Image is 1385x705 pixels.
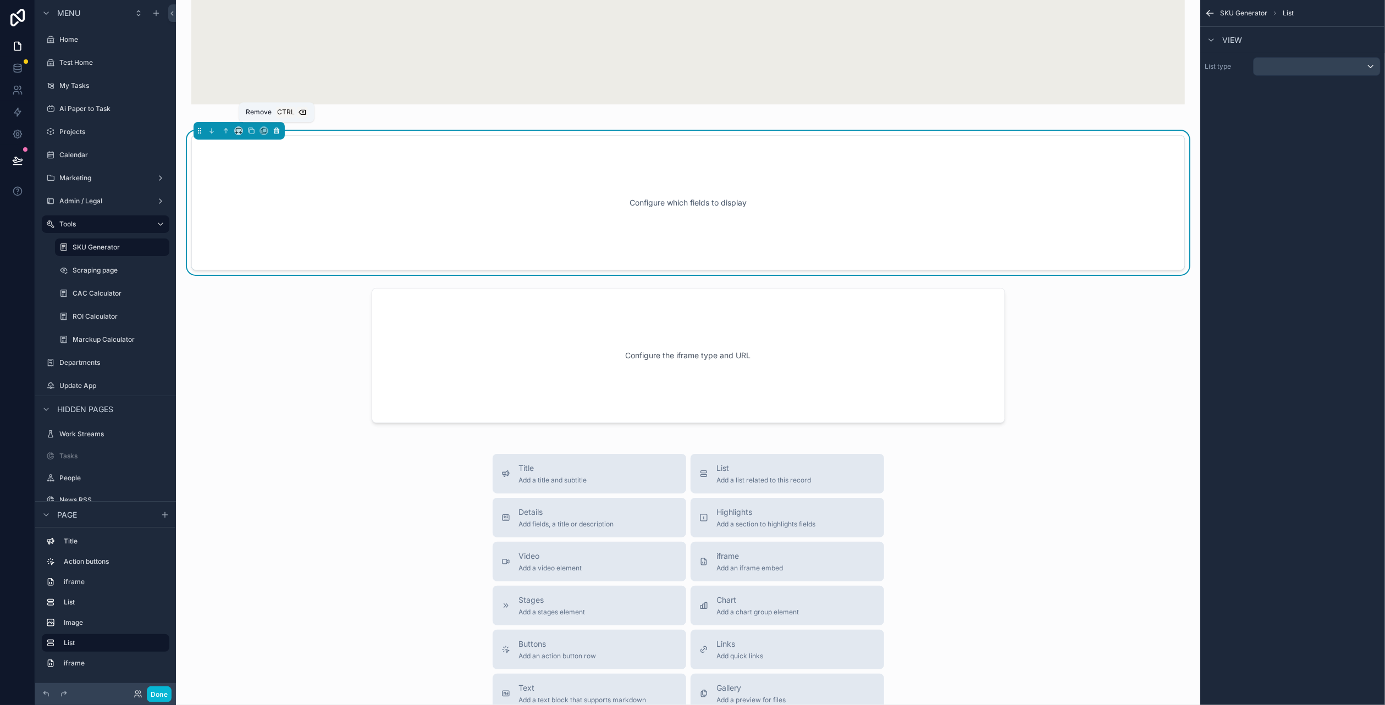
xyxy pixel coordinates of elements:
span: Add a preview for files [717,696,786,704]
span: Page [57,509,77,520]
label: Calendar [59,151,167,159]
label: Marckup Calculator [73,335,167,344]
button: Done [147,686,172,702]
span: Add a video element [519,564,582,573]
button: iframeAdd an iframe embed [691,542,884,581]
button: ListAdd a list related to this record [691,454,884,493]
label: Tools [59,220,147,229]
span: Add an iframe embed [717,564,783,573]
span: Text [519,682,647,693]
span: iframe [717,551,783,562]
label: Departments [59,358,167,367]
span: Add quick links [717,652,764,660]
a: Ai Paper to Task [42,100,169,118]
label: Title [64,537,165,546]
span: Details [519,507,614,518]
label: Image [64,618,165,627]
a: Update App [42,377,169,395]
a: Test Home [42,54,169,71]
a: Work Streams [42,425,169,443]
span: Buttons [519,639,597,650]
label: iframe [64,659,165,668]
a: Tasks [42,447,169,465]
button: ButtonsAdd an action button row [493,630,686,669]
button: ChartAdd a chart group element [691,586,884,625]
label: Home [59,35,167,44]
label: People [59,474,167,482]
a: ROI Calculator [55,308,169,325]
label: List [64,598,165,607]
span: Highlights [717,507,816,518]
label: SKU Generator [73,243,163,252]
a: CAC Calculator [55,285,169,302]
span: Stages [519,595,586,606]
a: SKU Generator [55,238,169,256]
span: Video [519,551,582,562]
a: Calendar [42,146,169,164]
label: Test Home [59,58,167,67]
label: ROI Calculator [73,312,167,321]
a: News RSS [42,491,169,509]
a: Tools [42,215,169,233]
a: Departments [42,354,169,371]
span: Chart [717,595,799,606]
span: Add a stages element [519,608,586,617]
span: List [1283,9,1294,18]
div: scrollable content [35,528,176,683]
label: Admin / Legal [59,197,152,206]
span: Links [717,639,764,650]
a: Scraping page [55,262,169,279]
label: Work Streams [59,430,167,438]
a: Marckup Calculator [55,331,169,348]
button: TitleAdd a title and subtitle [493,454,686,493]
div: Configure which fields to display [209,153,1167,252]
button: VideoAdd a video element [493,542,686,581]
a: Marketing [42,169,169,187]
span: Remove [246,108,272,116]
button: DetailsAdd fields, a title or description [493,498,686,537]
label: Update App [59,381,167,390]
label: News RSS [59,496,167,504]
span: Add an action button row [519,652,597,660]
label: CAC Calculator [73,289,167,298]
button: StagesAdd a stages element [493,586,686,625]
button: LinksAdd quick links [691,630,884,669]
a: Home [42,31,169,48]
span: Menu [57,8,80,19]
label: My Tasks [59,81,167,90]
label: Marketing [59,174,152,182]
label: Tasks [59,452,167,460]
label: List [64,639,161,647]
span: SKU Generator [1220,9,1267,18]
a: People [42,469,169,487]
span: Add a text block that supports markdown [519,696,647,704]
a: Admin / Legal [42,192,169,210]
label: Projects [59,127,167,136]
span: Add a chart group element [717,608,799,617]
label: Action buttons [64,557,165,566]
span: Title [519,463,587,474]
span: Add a list related to this record [717,476,812,485]
span: Add a section to highlights fields [717,520,816,529]
span: Gallery [717,682,786,693]
label: iframe [64,578,165,586]
button: HighlightsAdd a section to highlights fields [691,498,884,537]
span: Add fields, a title or description [519,520,614,529]
span: View [1222,35,1242,46]
span: List [717,463,812,474]
label: Ai Paper to Task [59,104,167,113]
label: Scraping page [73,266,167,275]
span: Add a title and subtitle [519,476,587,485]
span: Ctrl [276,107,296,118]
a: Projects [42,123,169,141]
a: My Tasks [42,77,169,95]
span: Hidden pages [57,404,113,415]
label: List type [1205,62,1249,71]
